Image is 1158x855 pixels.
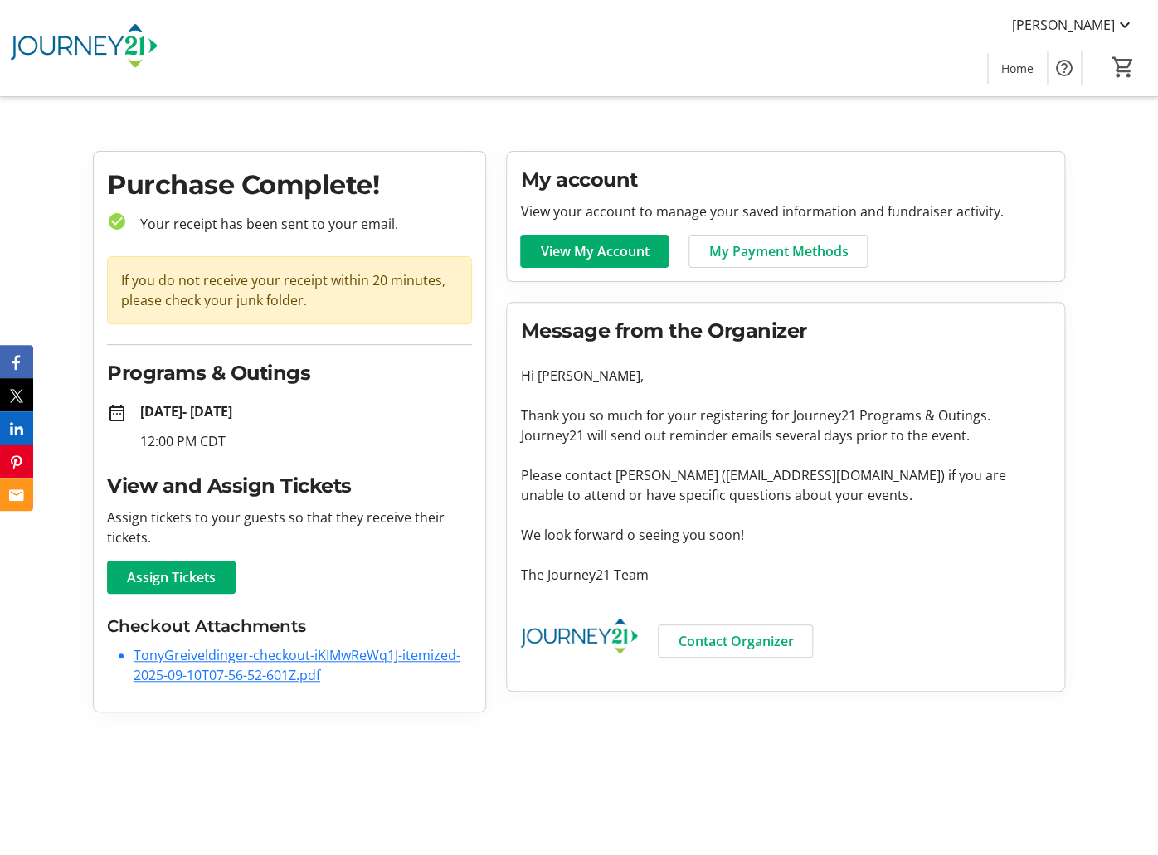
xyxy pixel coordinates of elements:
span: My Payment Methods [708,241,848,261]
p: Thank you so much for your registering for Journey21 Programs & Outings. Journey21 will send out ... [520,406,1051,445]
a: Home [988,53,1047,84]
img: Journey21 logo [520,605,638,671]
p: Hi [PERSON_NAME], [520,366,1051,386]
p: We look forward o seeing you soon! [520,525,1051,545]
a: View My Account [520,235,669,268]
a: TonyGreiveldinger-checkout-iKIMwReWq1J-itemized-2025-09-10T07-56-52-601Z.pdf [134,646,460,684]
span: Contact Organizer [678,631,793,651]
img: Journey21's Logo [10,7,158,90]
p: Assign tickets to your guests so that they receive their tickets. [107,508,472,547]
span: [PERSON_NAME] [1012,15,1115,35]
span: Assign Tickets [127,567,216,587]
p: View your account to manage your saved information and fundraiser activity. [520,202,1051,221]
strong: [DATE] - [DATE] [140,402,232,420]
h3: Checkout Attachments [107,614,472,639]
span: View My Account [540,241,649,261]
h1: Purchase Complete! [107,165,472,205]
h2: View and Assign Tickets [107,471,472,501]
div: If you do not receive your receipt within 20 minutes, please check your junk folder. [107,256,472,324]
mat-icon: date_range [107,403,127,423]
h2: My account [520,165,1051,195]
a: Contact Organizer [658,624,813,658]
button: Help [1048,51,1081,85]
h2: Programs & Outings [107,358,472,388]
a: My Payment Methods [688,235,868,268]
p: Please contact [PERSON_NAME] ([EMAIL_ADDRESS][DOMAIN_NAME]) if you are unable to attend or have s... [520,465,1051,505]
button: [PERSON_NAME] [999,12,1148,38]
p: Your receipt has been sent to your email. [127,214,472,234]
button: Cart [1108,52,1138,82]
p: 12:00 PM CDT [140,431,472,451]
span: Home [1001,60,1034,77]
h2: Message from the Organizer [520,316,1051,346]
mat-icon: check_circle [107,211,127,231]
a: Assign Tickets [107,561,236,594]
p: The Journey21 Team [520,565,1051,585]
